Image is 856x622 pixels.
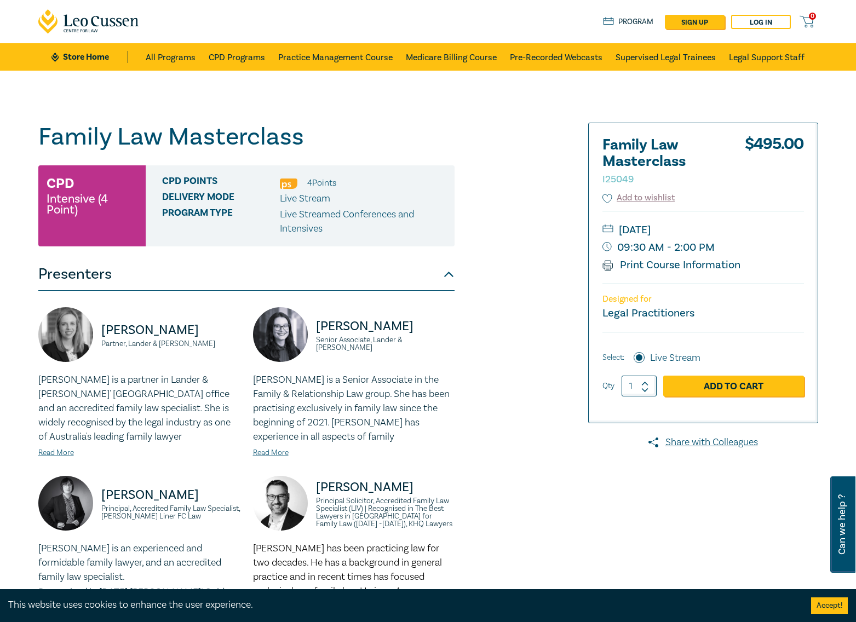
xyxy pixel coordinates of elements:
[837,483,847,566] span: Can we help ?
[307,176,336,190] li: 4 Point s
[101,486,240,504] p: [PERSON_NAME]
[602,137,723,186] h2: Family Law Masterclass
[8,598,795,612] div: This website uses cookies to enhance the user experience.
[729,43,805,71] a: Legal Support Staff
[602,173,634,186] small: I25049
[253,542,442,597] span: [PERSON_NAME] has been practicing law for two decades. He has a background in general practice an...
[280,178,297,189] img: Professional Skills
[650,351,700,365] label: Live Stream
[316,479,455,496] p: [PERSON_NAME]
[38,373,240,444] p: [PERSON_NAME] is a partner in Lander & [PERSON_NAME]' [GEOGRAPHIC_DATA] office and an accredited ...
[38,476,93,531] img: https://s3.ap-southeast-2.amazonaws.com/leo-cussen-store-production-content/Contacts/Justine%20Cl...
[663,376,804,396] a: Add to Cart
[602,239,804,256] small: 09:30 AM - 2:00 PM
[602,306,694,320] small: Legal Practitioners
[280,208,446,236] p: Live Streamed Conferences and Intensives
[209,43,265,71] a: CPD Programs
[146,43,196,71] a: All Programs
[162,176,280,190] span: CPD Points
[162,192,280,206] span: Delivery Mode
[47,193,137,215] small: Intensive (4 Point)
[602,258,741,272] a: Print Course Information
[253,373,455,444] p: [PERSON_NAME] is a Senior Associate in the Family & Relationship Law group. She has been practisi...
[101,340,240,348] small: Partner, Lander & [PERSON_NAME]
[51,51,128,63] a: Store Home
[602,352,624,364] span: Select:
[253,307,308,362] img: https://s3.ap-southeast-2.amazonaws.com/leo-cussen-store-production-content/Contacts/Grace%20Hurl...
[316,336,455,352] small: Senior Associate, Lander & [PERSON_NAME]
[602,192,675,204] button: Add to wishlist
[253,448,289,458] a: Read More
[602,380,614,392] label: Qty
[38,448,74,458] a: Read More
[731,15,791,29] a: Log in
[253,476,308,531] img: https://s3.ap-southeast-2.amazonaws.com/leo-cussen-store-production-content/Contacts/Greg%20Olive...
[162,208,280,236] span: Program type
[280,192,330,205] span: Live Stream
[38,307,93,362] img: https://s3.ap-southeast-2.amazonaws.com/leo-cussen-store-production-content/Contacts/Liz%20Kofoed...
[811,597,848,614] button: Accept cookies
[406,43,497,71] a: Medicare Billing Course
[616,43,716,71] a: Supervised Legal Trainees
[101,321,240,339] p: [PERSON_NAME]
[622,376,657,396] input: 1
[588,435,818,450] a: Share with Colleagues
[316,318,455,335] p: [PERSON_NAME]
[38,123,455,151] h1: Family Law Masterclass
[602,221,804,239] small: [DATE]
[665,15,725,29] a: sign up
[602,294,804,304] p: Designed for
[38,258,455,291] button: Presenters
[745,137,804,192] div: $ 495.00
[809,13,816,20] span: 0
[603,16,654,28] a: Program
[278,43,393,71] a: Practice Management Course
[101,505,240,520] small: Principal, Accredited Family Law Specialist, [PERSON_NAME] Liner FC Law
[47,174,74,193] h3: CPD
[510,43,602,71] a: Pre-Recorded Webcasts
[316,497,455,528] small: Principal Solicitor, Accredited Family Law Specialist (LIV) | Recognised in The Best Lawyers in [...
[38,542,240,584] p: [PERSON_NAME] is an experienced and formidable family lawyer, and an accredited family law specia...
